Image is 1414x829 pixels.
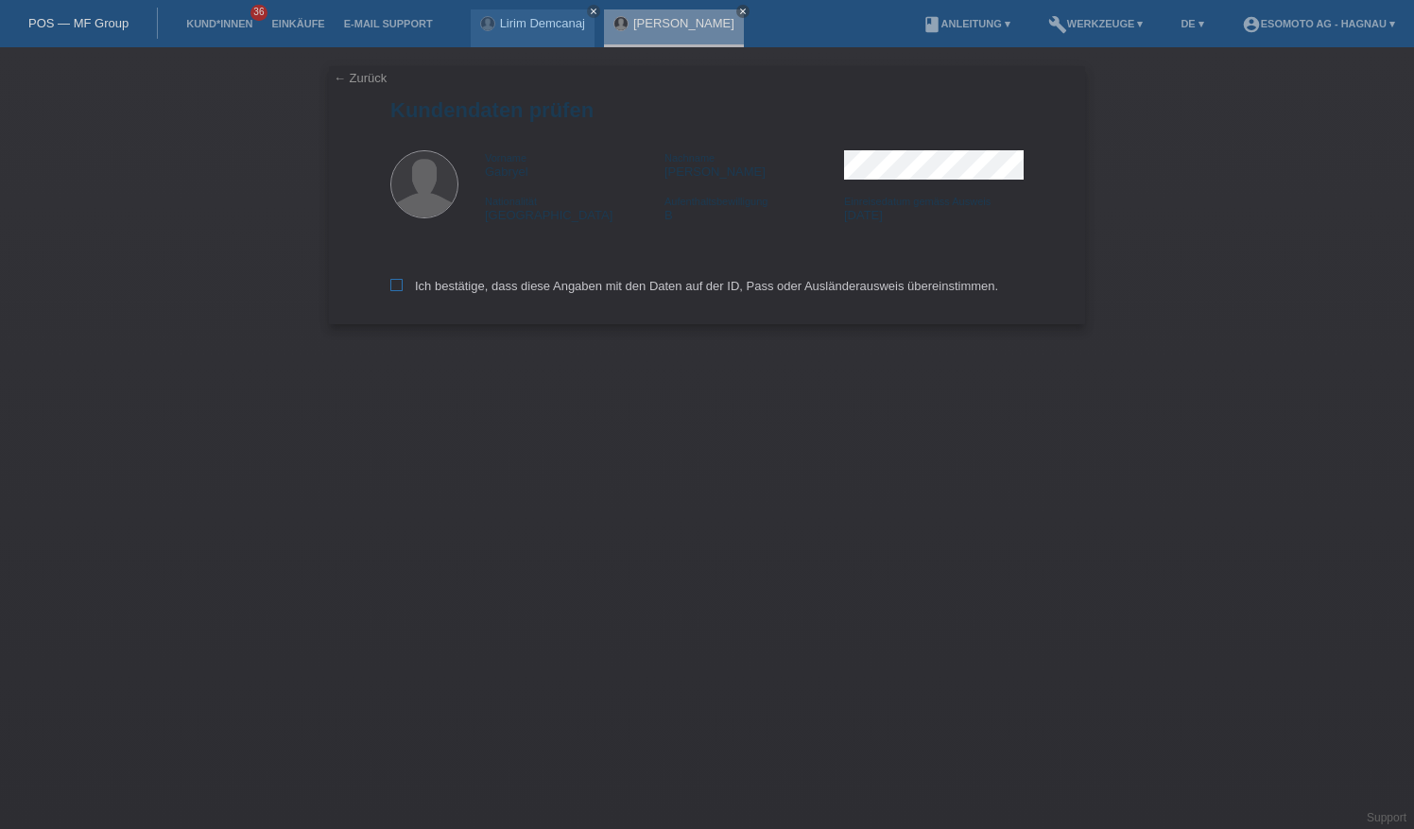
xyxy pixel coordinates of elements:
[390,279,998,293] label: Ich bestätige, dass diese Angaben mit den Daten auf der ID, Pass oder Ausländerausweis übereinsti...
[738,7,748,16] i: close
[923,15,941,34] i: book
[664,196,767,207] span: Aufenthaltsbewilligung
[250,5,267,21] span: 36
[844,196,991,207] span: Einreisedatum gemäss Ausweis
[335,18,442,29] a: E-Mail Support
[736,5,750,18] a: close
[334,71,387,85] a: ← Zurück
[500,16,585,30] a: Lirim Demcanaj
[485,194,664,222] div: [GEOGRAPHIC_DATA]
[664,150,844,179] div: [PERSON_NAME]
[913,18,1020,29] a: bookAnleitung ▾
[1367,811,1406,824] a: Support
[28,16,129,30] a: POS — MF Group
[390,98,1024,122] h1: Kundendaten prüfen
[664,194,844,222] div: B
[177,18,262,29] a: Kund*innen
[485,150,664,179] div: Gabryel
[1242,15,1261,34] i: account_circle
[1039,18,1153,29] a: buildWerkzeuge ▾
[633,16,734,30] a: [PERSON_NAME]
[1048,15,1067,34] i: build
[1233,18,1405,29] a: account_circleEsomoto AG - Hagnau ▾
[485,152,526,164] span: Vorname
[664,152,715,164] span: Nachname
[262,18,334,29] a: Einkäufe
[587,5,600,18] a: close
[485,196,537,207] span: Nationalität
[589,7,598,16] i: close
[844,194,1024,222] div: [DATE]
[1171,18,1213,29] a: DE ▾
